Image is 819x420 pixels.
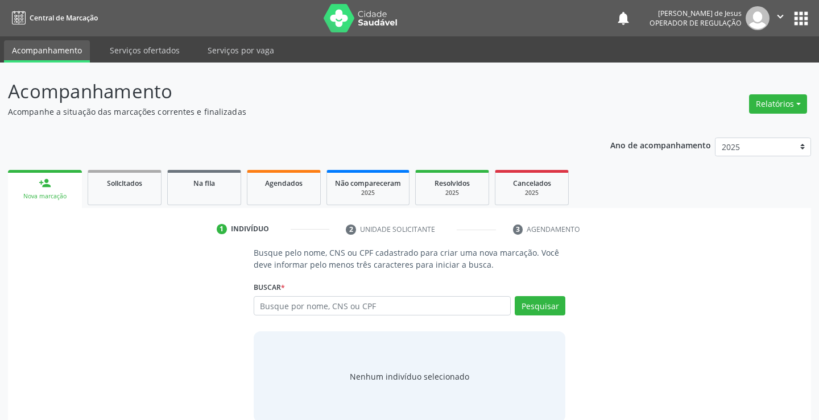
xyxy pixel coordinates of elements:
[8,9,98,27] a: Central de Marcação
[254,247,566,271] p: Busque pelo nome, CNS ou CPF cadastrado para criar uma nova marcação. Você deve informar pelo men...
[231,224,269,234] div: Indivíduo
[193,178,215,188] span: Na fila
[254,296,511,315] input: Busque por nome, CNS ou CPF
[8,77,570,106] p: Acompanhamento
[615,10,631,26] button: notifications
[650,18,742,28] span: Operador de regulação
[749,94,807,114] button: Relatórios
[770,6,791,30] button: 
[217,224,227,234] div: 1
[746,6,770,30] img: img
[8,106,570,118] p: Acompanhe a situação das marcações correntes e finalizadas
[335,189,401,197] div: 2025
[774,10,787,23] i: 
[435,178,470,188] span: Resolvidos
[515,296,565,315] button: Pesquisar
[424,189,481,197] div: 2025
[265,178,303,188] span: Agendados
[650,9,742,18] div: [PERSON_NAME] de Jesus
[513,178,551,188] span: Cancelados
[39,177,51,189] div: person_add
[254,278,285,296] label: Buscar
[503,189,560,197] div: 2025
[102,40,188,60] a: Serviços ofertados
[16,192,74,201] div: Nova marcação
[335,178,401,188] span: Não compareceram
[30,13,98,23] span: Central de Marcação
[200,40,282,60] a: Serviços por vaga
[350,371,469,382] div: Nenhum indivíduo selecionado
[610,138,711,152] p: Ano de acompanhamento
[791,9,811,28] button: apps
[107,178,142,188] span: Solicitados
[4,40,90,63] a: Acompanhamento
